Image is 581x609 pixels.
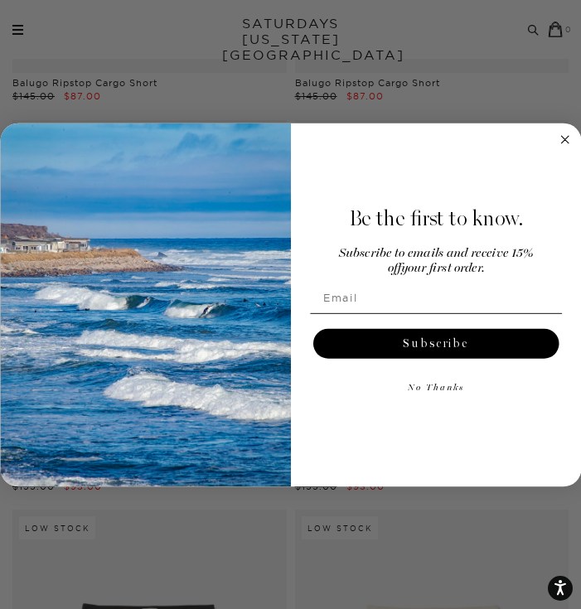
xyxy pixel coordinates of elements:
img: underline [310,313,562,314]
span: Subscribe to emails and receive 15% [338,247,533,259]
button: No Thanks [310,374,562,404]
button: Close dialog [555,130,574,148]
span: off [387,262,400,274]
button: Subscribe [312,329,559,359]
input: Email [310,283,562,313]
span: Be the first to know. [348,206,523,232]
span: your first order. [401,262,485,274]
